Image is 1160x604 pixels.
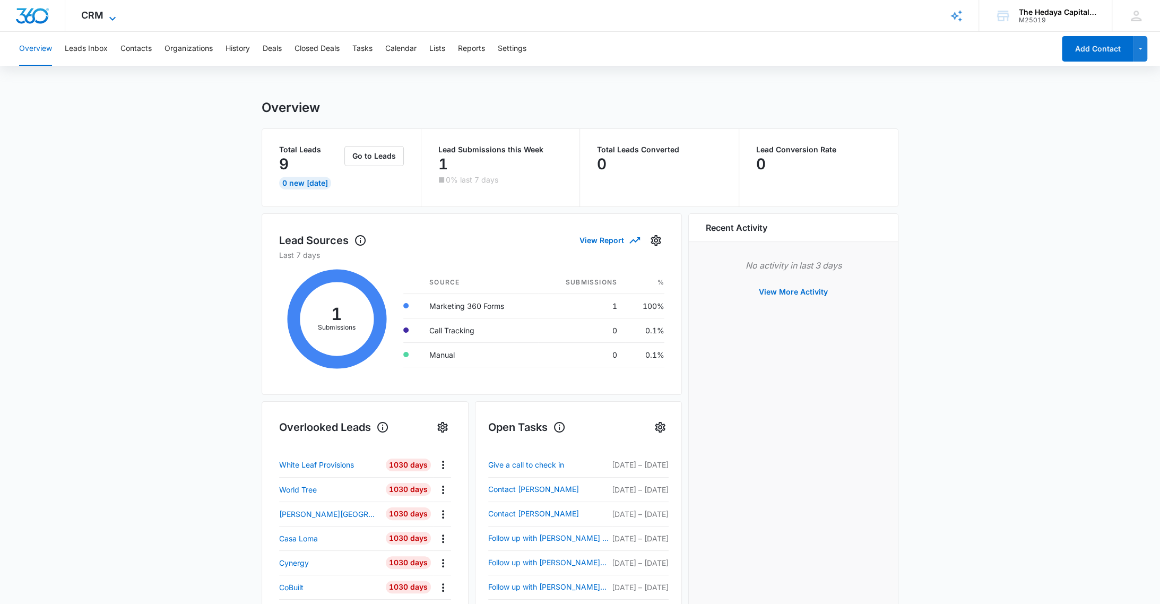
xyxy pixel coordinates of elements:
[120,32,152,66] button: Contacts
[421,342,538,367] td: Manual
[706,259,881,272] p: No activity in last 3 days
[65,32,108,66] button: Leads Inbox
[538,294,626,318] td: 1
[488,419,566,435] h1: Open Tasks
[612,508,669,520] p: [DATE] – [DATE]
[421,294,538,318] td: Marketing 360 Forms
[1062,36,1133,62] button: Add Contact
[81,10,103,21] span: CRM
[626,342,664,367] td: 0.1%
[652,419,669,436] button: Settings
[386,459,431,471] div: 1030 Days
[386,581,431,593] div: 1030 Days
[352,32,373,66] button: Tasks
[438,156,448,172] p: 1
[279,557,309,568] p: Cynergy
[386,507,431,520] div: 1030 Days
[19,32,52,66] button: Overview
[226,32,250,66] button: History
[612,533,669,544] p: [DATE] – [DATE]
[488,459,612,471] a: Give a call to check in
[435,579,451,596] button: Actions
[279,484,384,495] a: World Tree
[295,32,340,66] button: Closed Deals
[498,32,526,66] button: Settings
[612,459,669,470] p: [DATE] – [DATE]
[626,318,664,342] td: 0.1%
[386,483,431,496] div: 1030 Days
[538,342,626,367] td: 0
[488,532,612,545] a: Follow up with [PERSON_NAME] on Term Sheet
[756,146,881,153] p: Lead Conversion Rate
[435,481,451,498] button: Actions
[612,484,669,495] p: [DATE] – [DATE]
[435,506,451,522] button: Actions
[429,32,445,66] button: Lists
[488,581,612,593] a: Follow up with [PERSON_NAME] after his discussions with Belgium
[263,32,282,66] button: Deals
[538,318,626,342] td: 0
[488,483,612,496] a: Contact [PERSON_NAME]
[626,271,664,294] th: %
[421,318,538,342] td: Call Tracking
[279,232,367,248] h1: Lead Sources
[458,32,485,66] button: Reports
[344,151,404,160] a: Go to Leads
[435,555,451,571] button: Actions
[279,508,375,520] p: [PERSON_NAME][GEOGRAPHIC_DATA]
[626,294,664,318] td: 100%
[612,582,669,593] p: [DATE] – [DATE]
[165,32,213,66] button: Organizations
[386,532,431,545] div: 1030 Days
[279,419,389,435] h1: Overlooked Leads
[279,459,354,470] p: White Leaf Provisions
[438,146,563,153] p: Lead Submissions this Week
[279,249,664,261] p: Last 7 days
[279,533,318,544] p: Casa Loma
[279,459,384,470] a: White Leaf Provisions
[386,556,431,569] div: 1030 Days
[279,533,384,544] a: Casa Loma
[421,271,538,294] th: Source
[612,557,669,568] p: [DATE] – [DATE]
[748,279,838,305] button: View More Activity
[279,582,384,593] a: CoBuilt
[706,221,767,234] h6: Recent Activity
[279,557,384,568] a: Cynergy
[279,177,331,189] div: 0 New [DATE]
[1019,8,1096,16] div: account name
[538,271,626,294] th: Submissions
[279,582,304,593] p: CoBuilt
[385,32,417,66] button: Calendar
[279,156,289,172] p: 9
[344,146,404,166] button: Go to Leads
[446,176,498,184] p: 0% last 7 days
[597,146,722,153] p: Total Leads Converted
[1019,16,1096,24] div: account id
[279,484,317,495] p: World Tree
[279,508,384,520] a: [PERSON_NAME][GEOGRAPHIC_DATA]
[579,231,639,249] button: View Report
[756,156,766,172] p: 0
[488,507,612,520] a: Contact [PERSON_NAME]
[262,100,320,116] h1: Overview
[435,530,451,547] button: Actions
[435,456,451,473] button: Actions
[488,556,612,569] a: Follow up with [PERSON_NAME] regarding Terms Sheet
[597,156,607,172] p: 0
[647,232,664,249] button: Settings
[434,419,451,436] button: Settings
[279,146,342,153] p: Total Leads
